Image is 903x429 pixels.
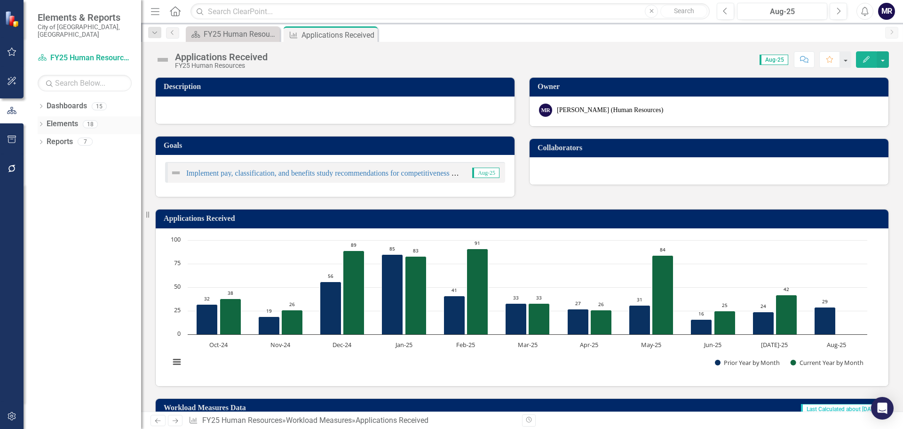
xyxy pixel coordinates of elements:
[47,101,87,112] a: Dashboards
[538,144,884,152] h3: Collaborators
[801,404,883,414] span: Last Calculated about [DATE]
[164,141,510,150] h3: Goals
[467,249,488,334] path: Feb-25, 91. Current Year by Month.
[575,300,581,307] text: 27
[301,29,375,41] div: Applications Received
[637,296,642,303] text: 31
[165,235,879,377] div: Chart. Highcharts interactive chart.
[155,52,170,67] img: Not Defined
[784,286,789,292] text: 42
[177,329,181,338] text: 0
[641,340,661,349] text: May-25
[629,305,650,334] path: May-25, 31. Prior Year by Month.
[822,298,828,305] text: 29
[674,7,694,15] span: Search
[652,255,673,334] path: May-25, 84. Current Year by Month.
[660,246,665,253] text: 84
[174,282,181,291] text: 50
[259,316,280,334] path: Nov-24, 19. Prior Year by Month.
[740,6,824,17] div: Aug-25
[38,53,132,64] a: FY25 Human Resources
[737,3,827,20] button: Aug-25
[190,3,710,20] input: Search ClearPoint...
[753,312,774,334] path: Jul-25, 24. Prior Year by Month.
[405,256,427,334] path: Jan-25, 83. Current Year by Month.
[47,119,78,130] a: Elements
[270,340,291,349] text: Nov-24
[761,340,788,349] text: [DATE]-25
[202,416,282,425] a: FY25 Human Resources
[580,340,598,349] text: Apr-25
[164,404,523,412] h3: Workload Measures Data
[513,294,519,301] text: 33
[170,356,183,369] button: View chart menu, Chart
[204,295,210,302] text: 32
[204,28,277,40] div: FY25 Human Resources - Strategic Plan
[660,5,707,18] button: Search
[871,397,894,420] div: Open Intercom Messenger
[456,340,475,349] text: Feb-25
[815,307,836,334] path: Aug-25, 29. Prior Year by Month.
[47,137,73,147] a: Reports
[598,301,604,308] text: 26
[320,282,341,334] path: Dec-24, 56. Prior Year by Month.
[38,12,132,23] span: Elements & Reports
[186,169,499,177] a: Implement pay, classification, and benefits study recommendations for competitiveness and recruit...
[451,287,457,293] text: 41
[827,340,846,349] text: Aug-25
[539,104,552,117] div: MR
[83,120,98,128] div: 18
[188,28,277,40] a: FY25 Human Resources - Strategic Plan
[760,55,788,65] span: Aug-25
[266,308,272,314] text: 19
[328,273,333,279] text: 56
[557,105,663,115] div: [PERSON_NAME] (Human Resources)
[175,52,268,62] div: Applications Received
[444,296,465,334] path: Feb-25, 41. Prior Year by Month.
[691,319,712,334] path: Jun-25, 16. Prior Year by Month.
[698,310,704,317] text: 16
[92,102,107,110] div: 15
[791,358,864,367] button: Show Current Year by Month
[209,340,228,349] text: Oct-24
[518,340,538,349] text: Mar-25
[228,290,233,296] text: 38
[289,301,295,308] text: 26
[878,3,895,20] button: MR
[189,415,515,426] div: » »
[343,251,364,334] path: Dec-24, 89. Current Year by Month.
[536,294,542,301] text: 33
[351,242,356,248] text: 89
[591,310,612,334] path: Apr-25, 26. Current Year by Month.
[506,303,527,334] path: Mar-25, 33. Prior Year by Month.
[714,311,736,334] path: Jun-25, 25. Current Year by Month.
[395,340,412,349] text: Jan-25
[5,11,21,27] img: ClearPoint Strategy
[568,309,589,334] path: Apr-25, 27. Prior Year by Month.
[472,168,499,178] span: Aug-25
[174,306,181,314] text: 25
[703,340,721,349] text: Jun-25
[197,304,218,334] path: Oct-24, 32. Prior Year by Month.
[165,235,872,377] svg: Interactive chart
[722,302,728,308] text: 25
[282,310,303,334] path: Nov-24, 26. Current Year by Month.
[413,247,419,254] text: 83
[170,167,182,178] img: Not Defined
[356,416,428,425] div: Applications Received
[171,235,181,243] text: 100
[38,75,132,91] input: Search Below...
[715,358,780,367] button: Show Prior Year by Month
[175,62,268,69] div: FY25 Human Resources
[286,416,352,425] a: Workload Measures
[164,214,884,223] h3: Applications Received
[389,245,395,252] text: 85
[333,340,352,349] text: Dec-24
[38,23,132,39] small: City of [GEOGRAPHIC_DATA], [GEOGRAPHIC_DATA]
[174,259,181,267] text: 75
[78,138,93,146] div: 7
[220,299,241,334] path: Oct-24, 38. Current Year by Month.
[382,254,403,334] path: Jan-25, 85. Prior Year by Month.
[529,303,550,334] path: Mar-25, 33. Current Year by Month.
